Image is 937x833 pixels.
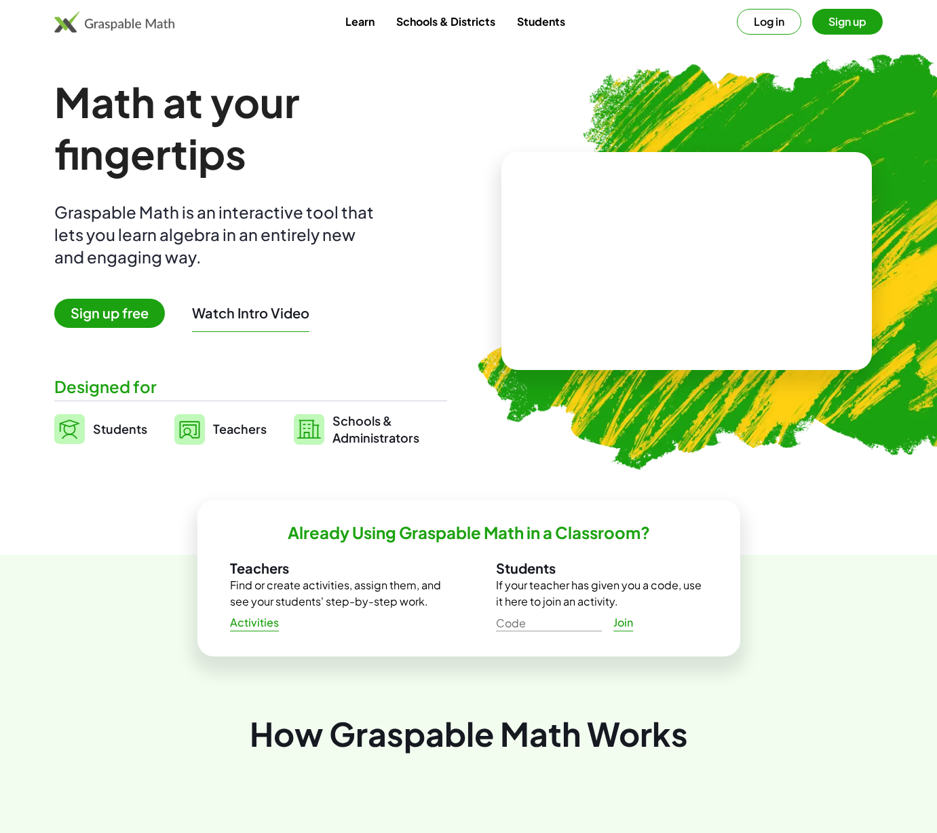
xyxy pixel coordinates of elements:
h1: Math at your fingertips [54,76,447,179]
a: Schools & Districts [385,9,506,34]
button: Watch Intro Video [192,304,309,322]
a: Learn [334,9,385,34]
span: Join [613,616,634,630]
p: If your teacher has given you a code, use it here to join an activity. [496,577,708,610]
img: svg%3e [174,414,205,445]
span: Activities [230,616,280,630]
h3: Teachers [230,559,442,577]
video: What is this? This is dynamic math notation. Dynamic math notation plays a central role in how Gr... [585,210,788,312]
img: svg%3e [54,414,85,444]
a: Teachers [174,412,267,446]
h2: Already Using Graspable Math in a Classroom? [288,522,650,543]
a: Students [54,412,147,446]
span: Students [93,421,147,437]
a: Join [602,610,645,635]
h3: Students [496,559,708,577]
a: Schools &Administrators [294,412,419,446]
p: Find or create activities, assign them, and see your students' step-by-step work. [230,577,442,610]
div: Graspable Math is an interactive tool that lets you learn algebra in an entirely new and engaging... [54,201,380,268]
button: Sign up [812,9,883,35]
a: Activities [219,610,290,635]
img: svg%3e [294,414,324,445]
a: Students [506,9,576,34]
div: How Graspable Math Works [54,711,883,756]
div: Designed for [54,375,447,398]
button: Log in [737,9,801,35]
span: Sign up free [54,299,165,328]
span: Teachers [213,421,267,437]
span: Schools & Administrators [332,412,419,446]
